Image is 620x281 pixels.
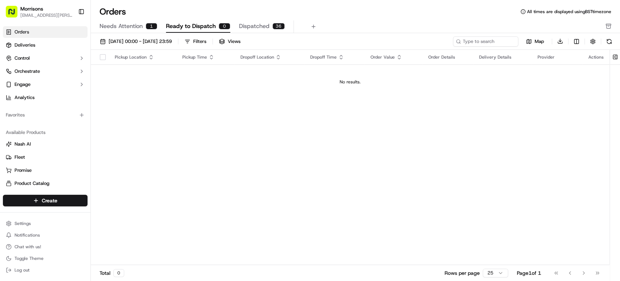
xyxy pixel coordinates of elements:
[100,6,126,17] h1: Orders
[7,7,22,22] img: Nash
[72,123,88,129] span: Pylon
[19,47,131,55] input: Got a question? Start typing here...
[15,180,49,187] span: Product Catalog
[219,23,230,29] div: 0
[7,106,13,112] div: 📗
[4,103,58,116] a: 📗Knowledge Base
[3,265,88,275] button: Log out
[517,269,541,277] div: Page 1 of 1
[538,54,577,60] div: Provider
[15,29,29,35] span: Orders
[3,92,88,103] a: Analytics
[3,138,88,150] button: Nash AI
[58,103,119,116] a: 💻API Documentation
[15,55,30,62] span: Control
[94,79,607,85] div: No results.
[166,22,216,31] span: Ready to Dispatch
[113,269,124,277] div: 0
[115,54,171,60] div: Pickup Location
[61,106,67,112] div: 💻
[310,54,359,60] div: Dropoff Time
[51,123,88,129] a: Powered byPylon
[3,151,88,163] button: Fleet
[182,54,228,60] div: Pickup Time
[6,180,85,187] a: Product Catalog
[527,9,611,15] span: All times are displayed using BST timezone
[445,269,480,277] p: Rows per page
[20,5,43,12] button: Morrisons
[42,197,57,204] span: Create
[3,253,88,264] button: Toggle Theme
[272,23,285,29] div: 36
[15,232,40,238] span: Notifications
[15,141,31,147] span: Nash AI
[100,22,143,31] span: Needs Attention
[3,39,88,51] a: Deliveries
[15,42,35,48] span: Deliveries
[3,79,88,90] button: Engage
[3,165,88,176] button: Promise
[7,70,20,83] img: 1736555255976-a54dd68f-1ca7-489b-9aae-adbdc363a1c4
[3,127,88,138] div: Available Products
[15,221,31,226] span: Settings
[193,38,206,45] div: Filters
[6,154,85,161] a: Fleet
[97,36,175,47] button: [DATE] 00:00 - [DATE] 23:59
[15,94,35,101] span: Analytics
[228,38,240,45] span: Views
[604,36,614,47] button: Refresh
[15,106,56,113] span: Knowledge Base
[3,195,88,206] button: Create
[6,167,85,174] a: Promise
[15,81,31,88] span: Engage
[25,77,92,83] div: We're available if you need us!
[20,12,72,18] button: [EMAIL_ADDRESS][PERSON_NAME][DOMAIN_NAME]
[3,52,88,64] button: Control
[3,3,75,20] button: Morrisons[EMAIL_ADDRESS][PERSON_NAME][DOMAIN_NAME]
[6,141,85,147] a: Nash AI
[3,26,88,38] a: Orders
[428,54,467,60] div: Order Details
[3,218,88,229] button: Settings
[15,154,25,161] span: Fleet
[100,269,124,277] div: Total
[3,178,88,189] button: Product Catalog
[3,242,88,252] button: Chat with us!
[370,54,416,60] div: Order Value
[15,244,41,250] span: Chat with us!
[7,29,132,41] p: Welcome 👋
[15,267,29,273] span: Log out
[3,66,88,77] button: Orchestrate
[240,54,299,60] div: Dropoff Location
[15,256,44,261] span: Toggle Theme
[479,54,526,60] div: Delivery Details
[535,38,544,45] span: Map
[69,106,117,113] span: API Documentation
[25,70,119,77] div: Start new chat
[123,72,132,80] button: Start new chat
[216,36,244,47] button: Views
[15,167,32,174] span: Promise
[521,37,549,46] button: Map
[109,38,172,45] span: [DATE] 00:00 - [DATE] 23:59
[146,23,157,29] div: 1
[181,36,210,47] button: Filters
[239,22,270,31] span: Dispatched
[3,230,88,240] button: Notifications
[453,36,518,47] input: Type to search
[3,109,88,121] div: Favorites
[588,54,604,60] div: Actions
[15,68,40,75] span: Orchestrate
